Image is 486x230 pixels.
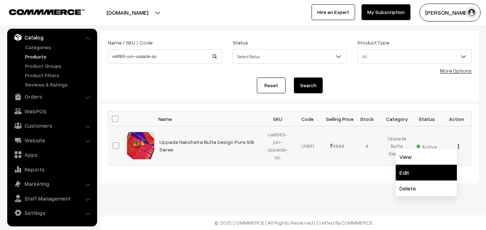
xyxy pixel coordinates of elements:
td: Uppada Butta Sarees [382,126,412,165]
th: Selling Price [322,112,352,126]
th: Status [412,112,442,126]
button: Search [294,78,323,93]
footer: © 2025 COMMMERCE | All Rights Reserved | Crafted By [101,215,486,230]
a: Uppada Nakshatra Butta Design Pure Silk Saree [159,139,254,152]
a: My Subscription [362,4,410,20]
span: All [358,50,471,63]
img: COMMMERCE [9,9,85,15]
a: COMMMERCE [341,220,373,226]
a: Reviews & Ratings [23,81,95,88]
a: Customers [9,119,95,132]
label: Product Type [358,39,389,46]
button: [DOMAIN_NAME] [81,4,173,22]
a: Reports [9,163,95,176]
a: Reset [257,78,286,93]
span: Active [417,141,437,150]
a: WebPOS [9,105,95,118]
a: Website [9,134,95,147]
img: Menu [458,144,459,149]
a: Product Filters [23,71,95,79]
a: Categories [23,43,95,51]
th: Code [292,112,322,126]
a: Staff Management [9,192,95,205]
th: Name [155,112,263,126]
a: Product Groups [23,62,95,70]
a: View [396,149,457,165]
th: Stock [352,112,382,126]
a: Settings [9,206,95,219]
td: 4 [352,126,382,165]
th: SKU [263,112,293,126]
button: [PERSON_NAME] [419,4,481,22]
span: All [358,49,472,64]
a: COMMMERCE [9,7,72,16]
a: More Options [440,67,472,74]
img: user [466,7,477,18]
a: Delete [396,180,457,196]
th: Action [442,112,472,126]
a: Apps [9,148,95,161]
th: Category [382,112,412,126]
span: Select Status [233,49,347,64]
a: Hire an Expert [312,4,355,20]
label: Name / SKU / Code [108,39,153,46]
span: Select Status [233,50,346,63]
td: UNB11 [292,126,322,165]
label: Status [233,39,248,46]
a: Products [23,53,95,60]
td: va9593-jun-uppada-sp [263,126,293,165]
input: Name / SKU / Code [108,49,222,64]
a: Catalog [9,31,95,44]
a: Marketing [9,177,95,190]
a: Orders [9,90,95,103]
td: 4999 [322,126,352,165]
a: Edit [396,165,457,180]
